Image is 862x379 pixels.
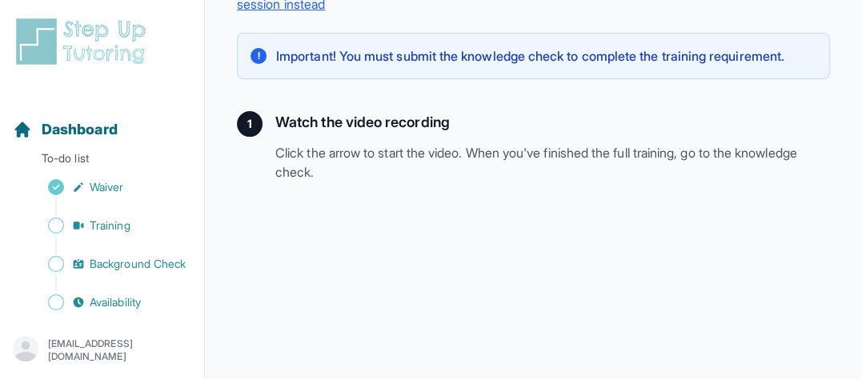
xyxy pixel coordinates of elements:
[275,143,830,182] p: Click the arrow to start the video. When you've finished the full training, go to the knowledge c...
[6,317,198,371] button: Support
[13,336,191,365] button: [EMAIL_ADDRESS][DOMAIN_NAME]
[42,118,118,141] span: Dashboard
[247,116,252,132] span: 1
[257,50,259,62] span: !
[13,176,204,198] a: Waiver
[90,217,130,233] span: Training
[13,16,155,67] img: logo
[48,337,191,363] p: [EMAIL_ADDRESS][DOMAIN_NAME]
[6,150,198,173] p: To-do list
[13,118,118,141] a: Dashboard
[275,111,830,134] h2: Watch the video recording
[90,294,141,310] span: Availability
[6,93,198,147] button: Dashboard
[90,256,186,272] span: Background Check
[276,46,784,66] p: Important! You must submit the knowledge check to complete the training requirement.
[13,253,204,275] a: Background Check
[13,214,204,237] a: Training
[90,179,123,195] span: Waiver
[13,291,204,313] a: Availability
